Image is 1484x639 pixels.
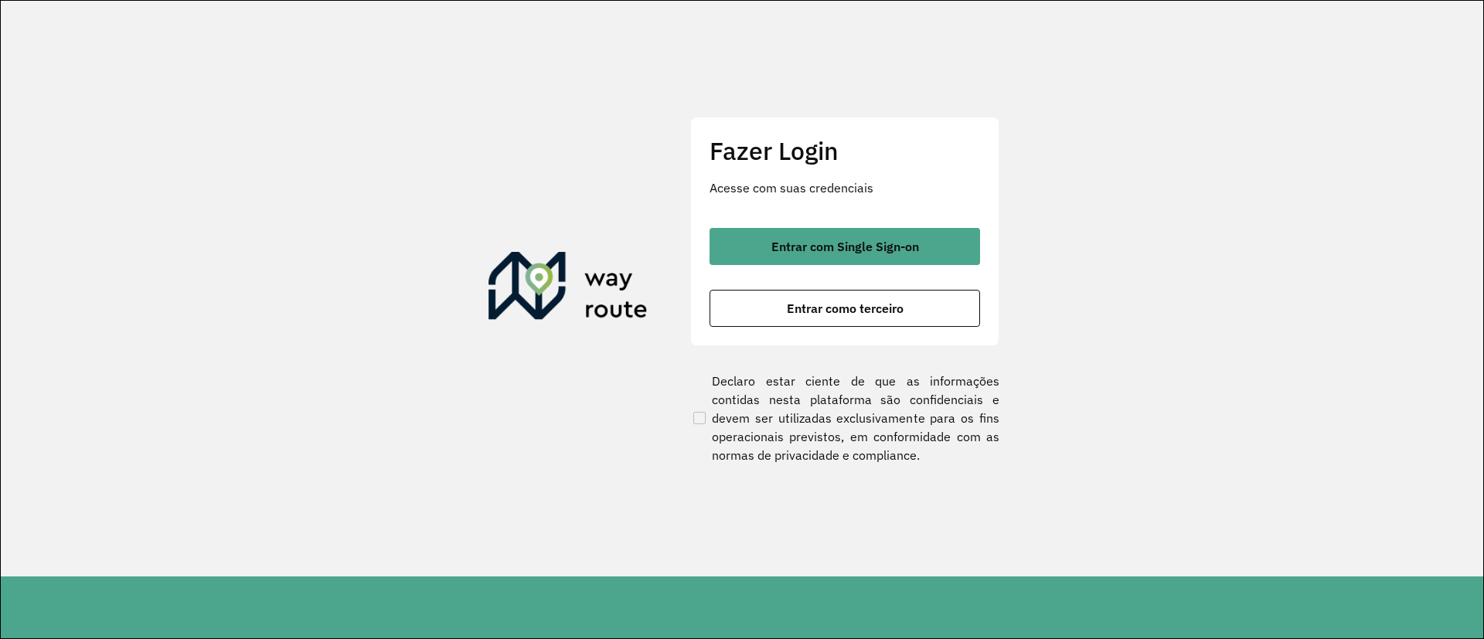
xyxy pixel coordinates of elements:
span: Entrar como terceiro [787,302,904,314]
label: Declaro estar ciente de que as informações contidas nesta plataforma são confidenciais e devem se... [690,372,999,464]
button: button [710,290,980,327]
p: Acesse com suas credenciais [710,178,980,197]
span: Entrar com Single Sign-on [771,240,919,253]
h2: Fazer Login [710,136,980,165]
button: button [710,228,980,265]
img: Roteirizador AmbevTech [488,252,648,326]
